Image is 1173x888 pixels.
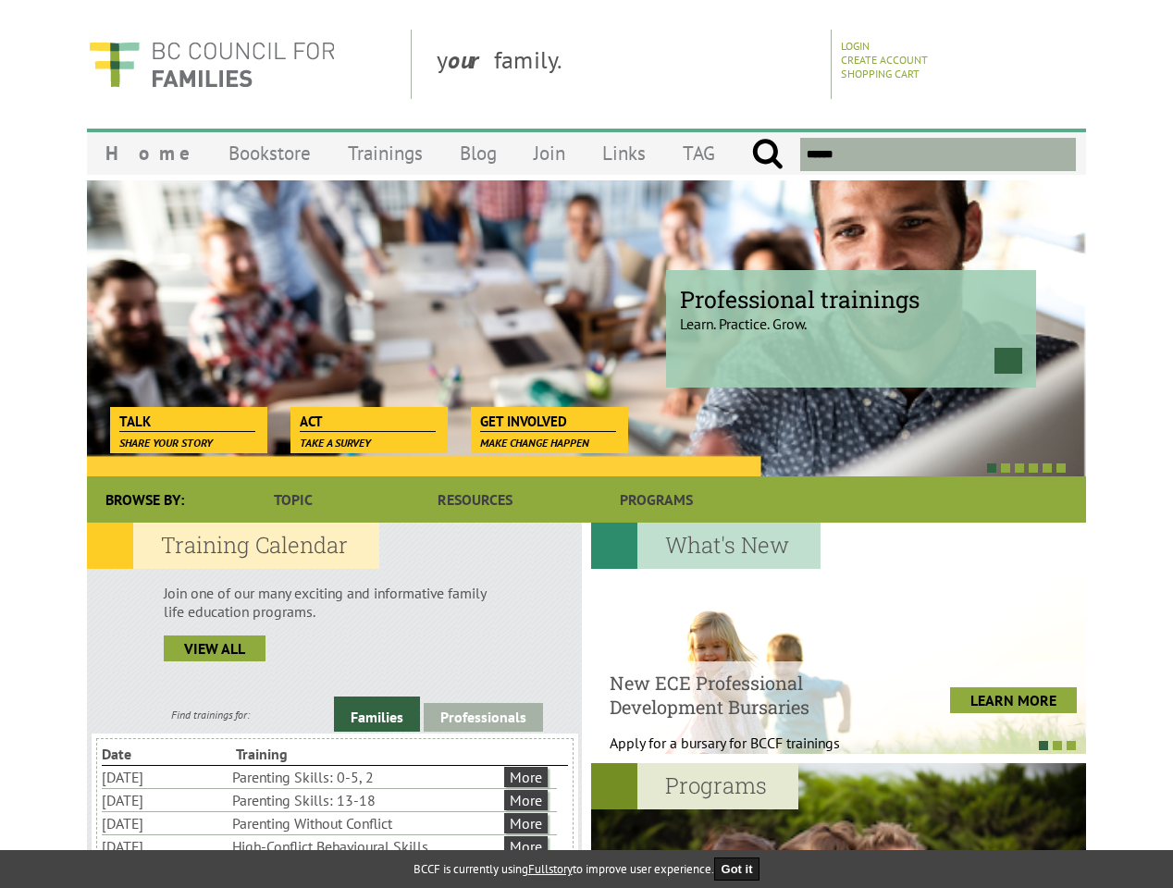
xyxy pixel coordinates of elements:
[591,763,798,809] h2: Programs
[714,857,760,881] button: Got it
[841,67,920,80] a: Shopping Cart
[232,835,500,857] li: High-Conflict Behavioural Skills
[203,476,384,523] a: Topic
[102,812,228,834] li: [DATE]
[424,703,543,732] a: Professionals
[680,299,1022,333] p: Learn. Practice. Grow.
[480,412,616,432] span: Get Involved
[680,284,1022,314] span: Professional trainings
[102,789,228,811] li: [DATE]
[87,708,334,721] div: Find trainings for:
[751,138,784,171] input: Submit
[441,131,515,175] a: Blog
[384,476,565,523] a: Resources
[515,131,584,175] a: Join
[164,584,505,621] p: Join one of our many exciting and informative family life education programs.
[300,436,371,450] span: Take a survey
[329,131,441,175] a: Trainings
[471,407,625,433] a: Get Involved Make change happen
[300,412,436,432] span: Act
[87,476,203,523] div: Browse By:
[950,687,1077,713] a: LEARN MORE
[232,766,500,788] li: Parenting Skills: 0-5, 2
[448,44,494,75] strong: our
[504,790,548,810] a: More
[334,697,420,732] a: Families
[102,766,228,788] li: [DATE]
[87,30,337,99] img: BC Council for FAMILIES
[480,436,589,450] span: Make change happen
[119,412,255,432] span: Talk
[110,407,265,433] a: Talk Share your story
[164,635,265,661] a: view all
[102,835,228,857] li: [DATE]
[566,476,747,523] a: Programs
[102,743,232,765] li: Date
[504,836,548,857] a: More
[584,131,664,175] a: Links
[504,767,548,787] a: More
[610,734,886,771] p: Apply for a bursary for BCCF trainings West...
[210,131,329,175] a: Bookstore
[232,812,500,834] li: Parenting Without Conflict
[841,39,870,53] a: Login
[232,789,500,811] li: Parenting Skills: 13-18
[528,861,573,877] a: Fullstory
[422,30,832,99] div: y family.
[87,523,379,569] h2: Training Calendar
[664,131,734,175] a: TAG
[610,671,886,719] h4: New ECE Professional Development Bursaries
[236,743,366,765] li: Training
[591,523,821,569] h2: What's New
[841,53,928,67] a: Create Account
[504,813,548,833] a: More
[119,436,213,450] span: Share your story
[290,407,445,433] a: Act Take a survey
[87,131,210,175] a: Home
